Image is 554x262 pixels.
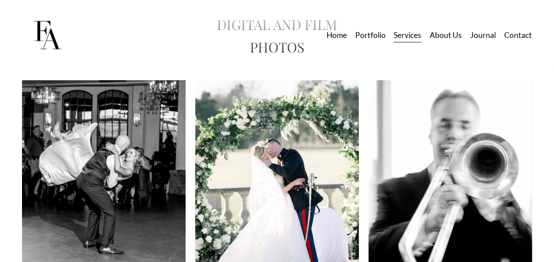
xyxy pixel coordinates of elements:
a: About Us [430,28,462,43]
a: Services [394,28,421,43]
a: Contact [504,28,532,43]
a: Portfolio [355,28,385,43]
img: Frost Artistry [22,10,73,61]
a: Home [327,28,347,43]
a: Journal [470,28,496,43]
